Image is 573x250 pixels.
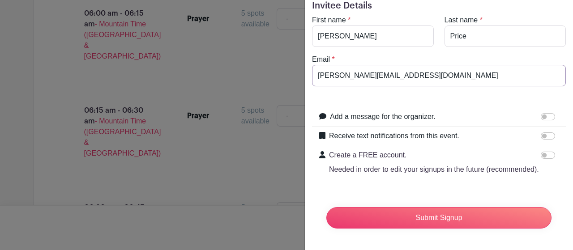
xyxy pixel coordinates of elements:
[445,15,478,25] label: Last name
[312,15,346,25] label: First name
[330,111,436,122] label: Add a message for the organizer.
[312,54,330,65] label: Email
[329,150,539,161] p: Create a FREE account.
[329,164,539,175] p: Needed in order to edit your signups in the future (recommended).
[312,0,566,11] h5: Invitee Details
[326,207,552,229] input: Submit Signup
[329,131,459,141] label: Receive text notifications from this event.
